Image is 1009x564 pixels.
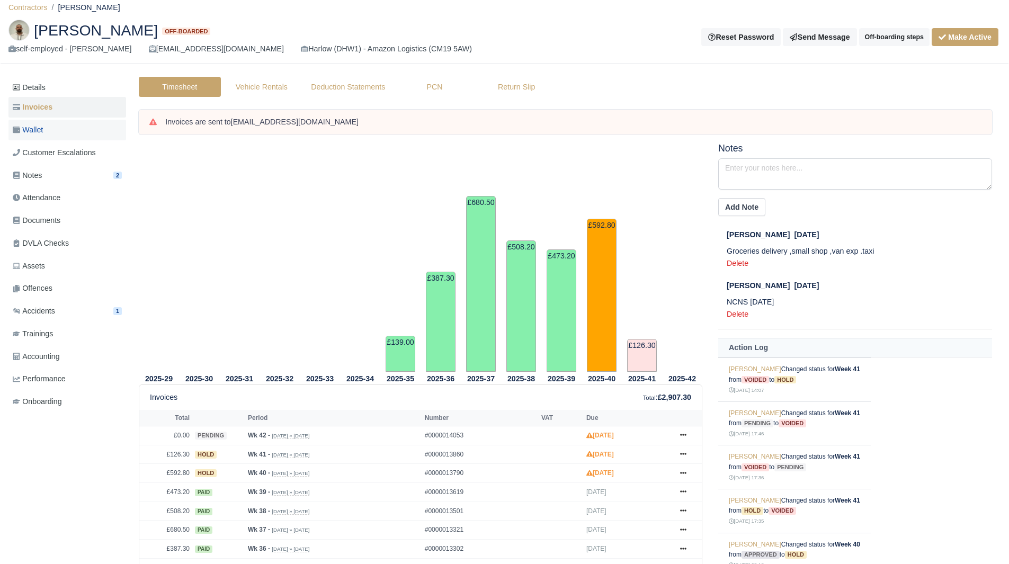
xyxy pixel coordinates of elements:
[586,507,606,515] span: [DATE]
[139,410,192,426] th: Total
[162,28,210,35] span: Off-boarded
[466,196,496,372] td: £680.50
[783,28,856,46] a: Send Message
[422,410,539,426] th: Number
[8,142,126,163] a: Customer Escalations
[195,432,227,440] span: pending
[729,541,781,548] a: [PERSON_NAME]
[729,409,781,417] a: [PERSON_NAME]
[718,445,871,489] td: Changed status for from to
[139,502,192,521] td: £508.20
[774,376,796,384] span: hold
[718,143,992,154] h5: Notes
[149,43,284,55] div: [EMAIL_ADDRESS][DOMAIN_NAME]
[165,117,981,128] div: Invoices are sent to
[727,230,790,239] span: [PERSON_NAME]
[426,272,456,372] td: £387.30
[582,372,622,385] th: 2025-40
[248,507,270,515] strong: Wk 38 -
[195,489,212,496] span: paid
[742,463,769,471] span: voided
[48,2,120,14] li: [PERSON_NAME]
[8,187,126,208] a: Attendance
[139,464,192,483] td: £592.80
[302,77,394,97] a: Deduction Statements
[1,11,1008,64] div: Milad Alavinasab
[421,372,461,385] th: 2025-36
[13,214,60,227] span: Documents
[718,358,871,402] td: Changed status for from to
[729,431,764,436] small: [DATE] 17:46
[113,307,122,315] span: 1
[139,426,192,445] td: £0.00
[13,192,60,204] span: Attendance
[586,545,606,552] span: [DATE]
[422,483,539,502] td: #0000013619
[818,441,1009,564] div: Chat Widget
[195,469,217,477] span: hold
[272,489,309,496] small: [DATE] » [DATE]
[139,521,192,540] td: £680.50
[219,372,260,385] th: 2025-31
[718,198,765,216] button: Add Note
[248,451,270,458] strong: Wk 41 -
[13,305,55,317] span: Accidents
[586,488,606,496] span: [DATE]
[13,260,45,272] span: Assets
[422,502,539,521] td: #0000013501
[643,391,691,404] div: :
[195,526,212,534] span: paid
[422,540,539,559] td: #0000013302
[34,23,158,38] span: [PERSON_NAME]
[932,28,998,46] button: Make Active
[300,372,340,385] th: 2025-33
[727,245,992,257] p: Groceries delivery ,small shop ,van exp .taxi
[774,463,806,471] span: pending
[586,526,606,533] span: [DATE]
[139,445,192,464] td: £126.30
[272,470,309,477] small: [DATE] » [DATE]
[272,452,309,458] small: [DATE] » [DATE]
[729,475,764,480] small: [DATE] 17:36
[742,376,769,384] span: voided
[586,432,614,439] strong: [DATE]
[245,410,422,426] th: Period
[13,169,42,182] span: Notes
[8,78,126,97] a: Details
[422,426,539,445] td: #0000014053
[539,410,584,426] th: VAT
[8,43,132,55] div: self-employed - [PERSON_NAME]
[380,372,421,385] th: 2025-35
[150,393,177,402] h6: Invoices
[8,391,126,412] a: Onboarding
[729,518,764,524] small: [DATE] 17:35
[476,77,558,97] a: Return Slip
[340,372,380,385] th: 2025-34
[859,28,930,46] button: Off-boarding steps
[272,527,309,533] small: [DATE] » [DATE]
[835,409,860,417] strong: Week 41
[113,172,122,180] span: 2
[221,77,303,97] a: Vehicle Rentals
[742,551,780,559] span: approved
[622,372,662,385] th: 2025-41
[461,372,501,385] th: 2025-37
[727,296,992,308] p: NCNS [DATE]
[179,372,219,385] th: 2025-30
[13,373,66,385] span: Performance
[8,369,126,389] a: Performance
[13,101,52,113] span: Invoices
[248,545,270,552] strong: Wk 36 -
[394,77,476,97] a: PCN
[8,233,126,254] a: DVLA Checks
[662,372,702,385] th: 2025-42
[13,237,69,249] span: DVLA Checks
[769,507,796,515] span: voided
[627,339,657,372] td: £126.30
[541,372,582,385] th: 2025-39
[8,165,126,186] a: Notes 2
[729,453,781,460] a: [PERSON_NAME]
[272,433,309,439] small: [DATE] » [DATE]
[729,387,764,393] small: [DATE] 14:07
[727,259,748,267] a: Delete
